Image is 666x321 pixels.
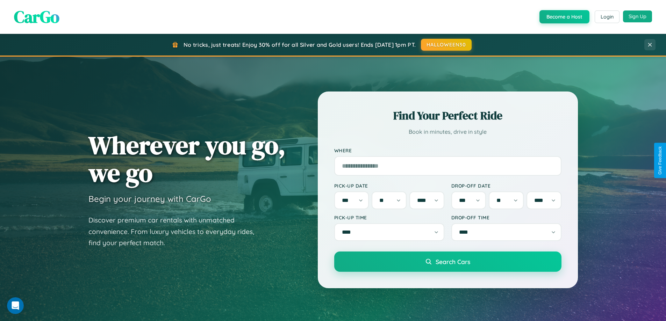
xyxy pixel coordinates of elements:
iframe: Intercom live chat [7,297,24,314]
button: Login [595,10,620,23]
span: CarGo [14,5,59,28]
span: No tricks, just treats! Enjoy 30% off for all Silver and Gold users! Ends [DATE] 1pm PT. [184,41,416,48]
div: Give Feedback [658,146,663,175]
label: Pick-up Time [334,214,444,220]
label: Drop-off Date [451,183,561,189]
p: Book in minutes, drive in style [334,127,561,137]
button: Become a Host [539,10,589,23]
label: Drop-off Time [451,214,561,220]
button: HALLOWEEN30 [421,39,472,51]
p: Discover premium car rentals with unmatched convenience. From luxury vehicles to everyday rides, ... [88,214,263,249]
label: Pick-up Date [334,183,444,189]
h3: Begin your journey with CarGo [88,194,211,204]
button: Sign Up [623,10,652,22]
button: Search Cars [334,251,561,272]
h2: Find Your Perfect Ride [334,108,561,123]
h1: Wherever you go, we go [88,131,286,187]
label: Where [334,147,561,153]
span: Search Cars [436,258,470,265]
